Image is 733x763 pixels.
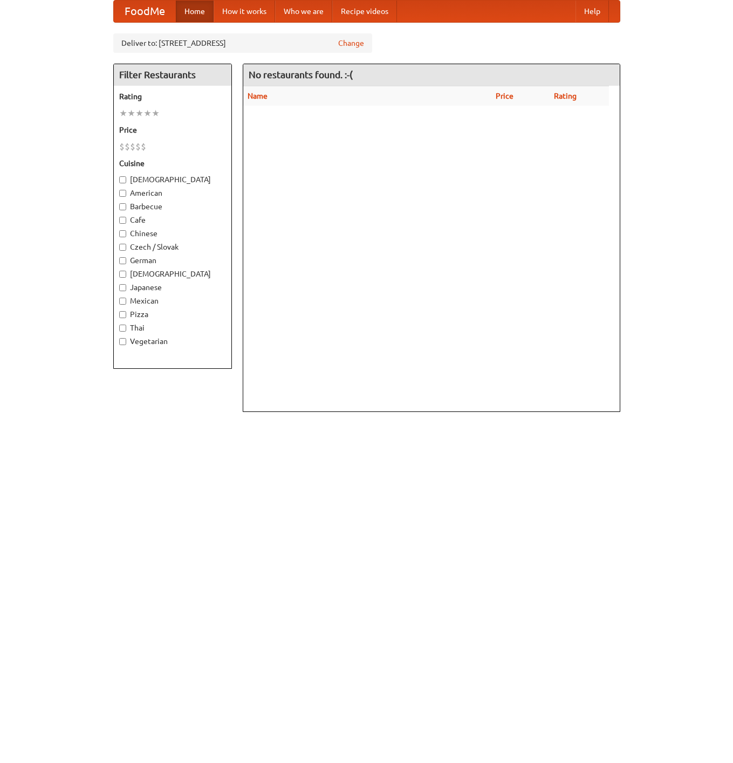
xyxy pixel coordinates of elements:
[127,107,135,119] li: ★
[113,33,372,53] div: Deliver to: [STREET_ADDRESS]
[119,257,126,264] input: German
[143,107,152,119] li: ★
[332,1,397,22] a: Recipe videos
[119,107,127,119] li: ★
[119,174,226,185] label: [DEMOGRAPHIC_DATA]
[176,1,214,22] a: Home
[496,92,513,100] a: Price
[119,242,226,252] label: Czech / Slovak
[214,1,275,22] a: How it works
[125,141,130,153] li: $
[114,64,231,86] h4: Filter Restaurants
[119,336,226,347] label: Vegetarian
[119,255,226,266] label: German
[338,38,364,49] a: Change
[275,1,332,22] a: Who we are
[135,141,141,153] li: $
[119,269,226,279] label: [DEMOGRAPHIC_DATA]
[119,244,126,251] input: Czech / Slovak
[554,92,577,100] a: Rating
[119,188,226,198] label: American
[119,282,226,293] label: Japanese
[119,311,126,318] input: Pizza
[152,107,160,119] li: ★
[249,70,353,80] ng-pluralize: No restaurants found. :-(
[576,1,609,22] a: Help
[119,203,126,210] input: Barbecue
[119,338,126,345] input: Vegetarian
[119,295,226,306] label: Mexican
[119,141,125,153] li: $
[119,158,226,169] h5: Cuisine
[130,141,135,153] li: $
[119,217,126,224] input: Cafe
[135,107,143,119] li: ★
[119,325,126,332] input: Thai
[119,228,226,239] label: Chinese
[119,230,126,237] input: Chinese
[119,190,126,197] input: American
[119,125,226,135] h5: Price
[119,309,226,320] label: Pizza
[114,1,176,22] a: FoodMe
[119,322,226,333] label: Thai
[119,176,126,183] input: [DEMOGRAPHIC_DATA]
[248,92,268,100] a: Name
[119,298,126,305] input: Mexican
[119,215,226,225] label: Cafe
[119,271,126,278] input: [DEMOGRAPHIC_DATA]
[141,141,146,153] li: $
[119,201,226,212] label: Barbecue
[119,91,226,102] h5: Rating
[119,284,126,291] input: Japanese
